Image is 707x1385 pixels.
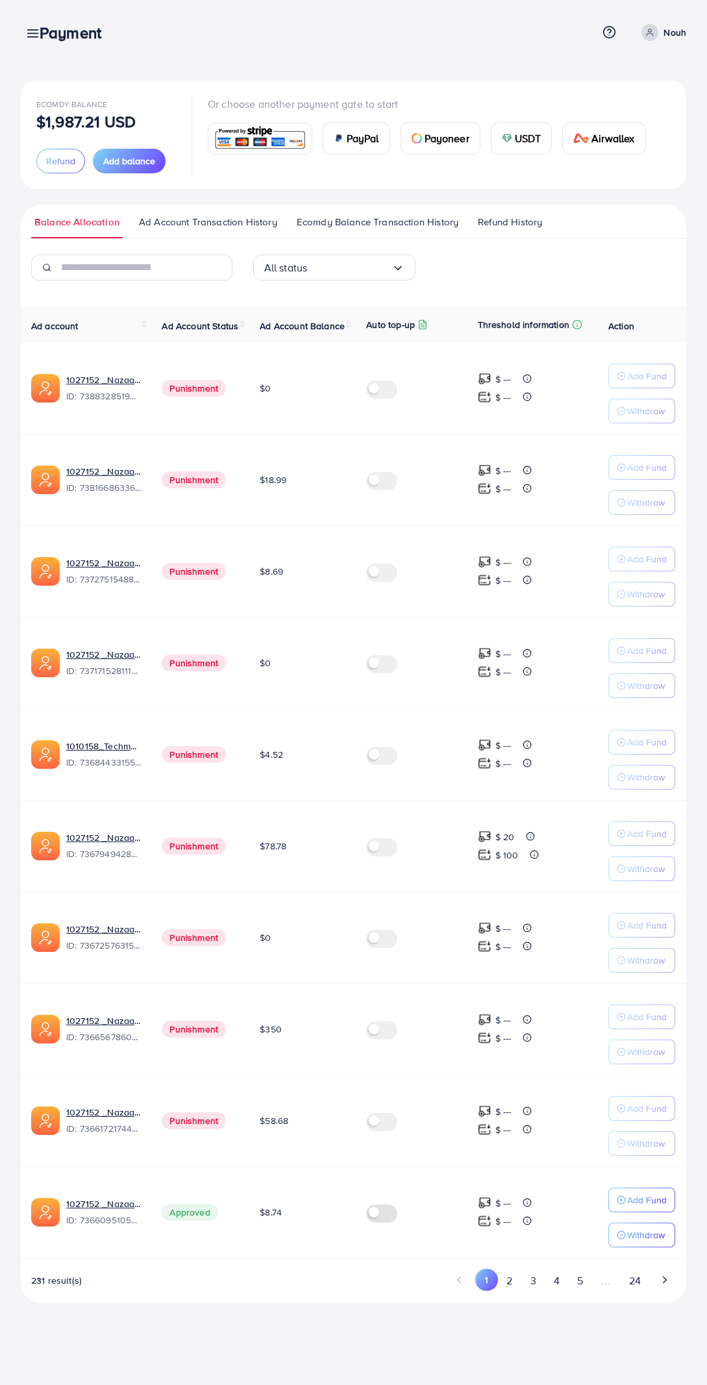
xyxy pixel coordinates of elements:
[66,573,141,586] span: ID: 7372751548805726224
[495,738,512,753] p: $ ---
[334,133,344,143] img: card
[66,831,141,861] div: <span class='underline'>1027152 _Nazaagency_003</span></br>7367949428067450896
[31,1274,82,1287] span: 231 result(s)
[162,471,226,488] span: Punishment
[478,215,542,229] span: Refund History
[66,556,141,569] a: 1027152 _Nazaagency_007
[478,482,491,495] img: top-up amount
[568,1269,591,1293] button: Go to page 5
[31,374,60,403] img: ic-ads-acc.e4c84228.svg
[66,1106,141,1119] a: 1027152 _Nazaagency_018
[478,372,491,386] img: top-up amount
[425,131,469,146] span: Payoneer
[495,829,515,845] p: $ 20
[608,765,675,790] button: Withdraw
[495,1104,512,1119] p: $ ---
[31,832,60,860] img: ic-ads-acc.e4c84228.svg
[260,748,283,761] span: $4.52
[162,1021,226,1038] span: Punishment
[608,399,675,423] button: Withdraw
[66,373,141,386] a: 1027152 _Nazaagency_019
[608,948,675,973] button: Withdraw
[162,655,226,671] span: Punishment
[478,1013,491,1027] img: top-up amount
[627,586,665,602] p: Withdraw
[608,730,675,755] button: Add Fund
[31,740,60,769] img: ic-ads-acc.e4c84228.svg
[36,149,85,173] button: Refund
[66,923,141,953] div: <span class='underline'>1027152 _Nazaagency_016</span></br>7367257631523782657
[495,921,512,936] p: $ ---
[627,1227,665,1243] p: Withdraw
[208,96,656,112] p: Or choose another payment gate to start
[66,1214,141,1227] span: ID: 7366095105679261697
[627,861,665,877] p: Withdraw
[253,255,416,281] div: Search for option
[627,826,667,842] p: Add Fund
[66,373,141,403] div: <span class='underline'>1027152 _Nazaagency_019</span></br>7388328519014645761
[31,319,79,332] span: Ad account
[495,939,512,955] p: $ ---
[260,473,286,486] span: $18.99
[66,465,141,495] div: <span class='underline'>1027152 _Nazaagency_023</span></br>7381668633665093648
[46,155,75,168] span: Refund
[608,821,675,846] button: Add Fund
[627,1101,667,1116] p: Add Fund
[66,465,141,478] a: 1027152 _Nazaagency_023
[478,317,569,332] p: Threshold information
[307,258,391,278] input: Search for option
[162,1112,226,1129] span: Punishment
[478,1214,491,1228] img: top-up amount
[36,99,107,110] span: Ecomdy Balance
[31,557,60,586] img: ic-ads-acc.e4c84228.svg
[212,125,308,153] img: card
[31,1015,60,1043] img: ic-ads-acc.e4c84228.svg
[495,646,512,662] p: $ ---
[627,1009,667,1025] p: Add Fund
[162,929,226,946] span: Punishment
[31,1106,60,1135] img: ic-ads-acc.e4c84228.svg
[608,856,675,881] button: Withdraw
[627,1192,667,1208] p: Add Fund
[66,756,141,769] span: ID: 7368443315504726017
[495,1122,512,1138] p: $ ---
[627,551,667,567] p: Add Fund
[162,746,226,763] span: Punishment
[608,1040,675,1064] button: Withdraw
[502,133,512,143] img: card
[627,1136,665,1151] p: Withdraw
[608,490,675,515] button: Withdraw
[478,1104,491,1118] img: top-up amount
[260,1023,282,1036] span: $350
[664,25,686,40] p: Nouh
[66,740,141,753] a: 1010158_Techmanistan pk acc_1715599413927
[478,848,491,862] img: top-up amount
[627,953,665,968] p: Withdraw
[653,1269,676,1291] button: Go to next page
[495,481,512,497] p: $ ---
[162,1204,217,1221] span: Approved
[66,1122,141,1135] span: ID: 7366172174454882305
[323,122,390,155] a: cardPayPal
[478,1031,491,1045] img: top-up amount
[495,664,512,680] p: $ ---
[495,371,512,387] p: $ ---
[495,573,512,588] p: $ ---
[608,638,675,663] button: Add Fund
[66,740,141,769] div: <span class='underline'>1010158_Techmanistan pk acc_1715599413927</span></br>7368443315504726017
[478,1196,491,1210] img: top-up amount
[608,455,675,480] button: Add Fund
[495,1214,512,1229] p: $ ---
[31,649,60,677] img: ic-ads-acc.e4c84228.svg
[260,931,271,944] span: $0
[66,648,141,661] a: 1027152 _Nazaagency_04
[162,563,226,580] span: Punishment
[495,390,512,405] p: $ ---
[608,582,675,606] button: Withdraw
[608,319,634,332] span: Action
[627,495,665,510] p: Withdraw
[478,573,491,587] img: top-up amount
[608,1188,675,1212] button: Add Fund
[478,555,491,569] img: top-up amount
[627,403,665,419] p: Withdraw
